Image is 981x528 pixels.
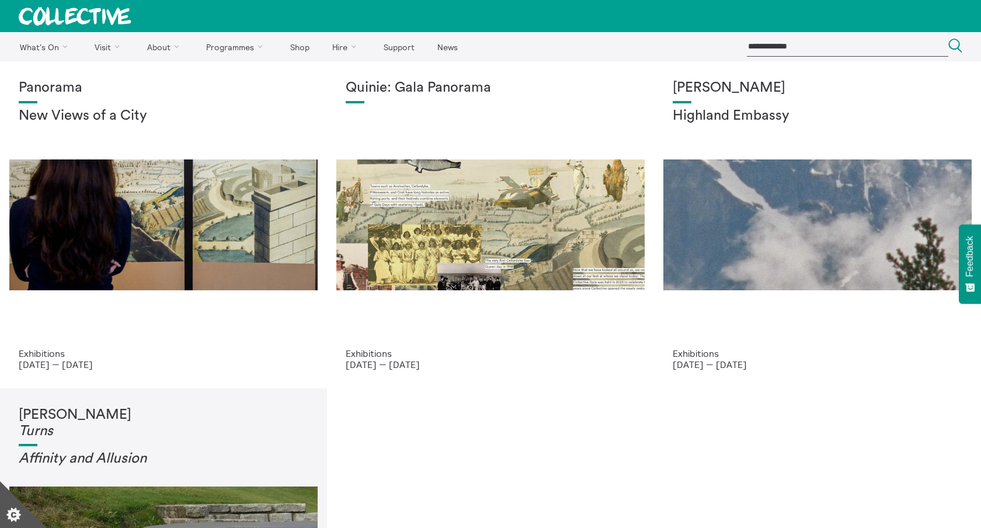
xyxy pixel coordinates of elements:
a: News [427,32,468,61]
span: Feedback [965,236,975,277]
a: Programmes [196,32,278,61]
a: Hire [322,32,371,61]
a: About [137,32,194,61]
em: Affinity and Allusi [19,451,131,466]
p: Exhibitions [346,348,635,359]
p: Exhibitions [673,348,962,359]
em: on [131,451,147,466]
button: Feedback - Show survey [959,224,981,304]
p: [DATE] — [DATE] [19,359,308,370]
a: Support [373,32,425,61]
a: Shop [280,32,319,61]
p: Exhibitions [19,348,308,359]
h2: New Views of a City [19,108,308,124]
a: What's On [9,32,82,61]
a: Solar wheels 17 [PERSON_NAME] Highland Embassy Exhibitions [DATE] — [DATE] [654,61,981,388]
a: Visit [85,32,135,61]
p: [DATE] — [DATE] [346,359,635,370]
h2: Highland Embassy [673,108,962,124]
h1: Panorama [19,80,308,96]
h1: Quinie: Gala Panorama [346,80,635,96]
em: Turns [19,424,53,438]
h1: [PERSON_NAME] [673,80,962,96]
a: Josie Vallely Quinie: Gala Panorama Exhibitions [DATE] — [DATE] [327,61,654,388]
p: [DATE] — [DATE] [673,359,962,370]
h1: [PERSON_NAME] [19,407,308,439]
